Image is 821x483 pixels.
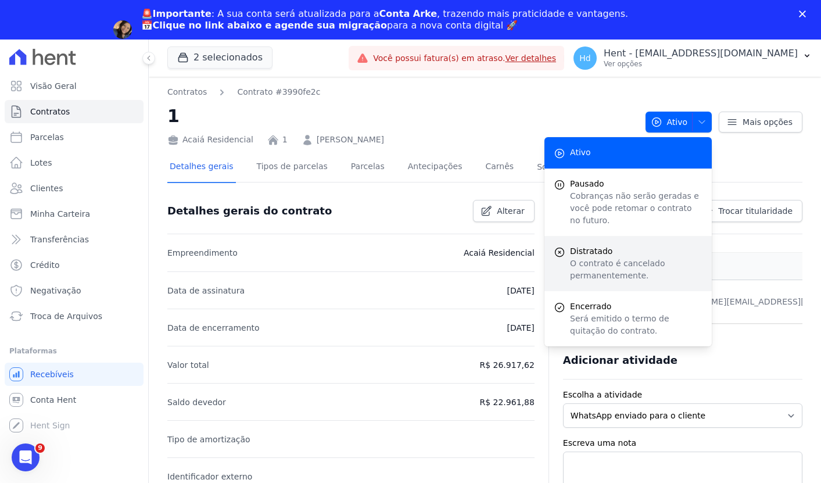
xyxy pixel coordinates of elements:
[167,46,273,69] button: 2 selecionados
[507,321,534,335] p: [DATE]
[30,157,52,169] span: Lotes
[563,437,802,449] label: Escreva uma nota
[646,112,712,133] button: Ativo
[30,368,74,380] span: Recebíveis
[9,344,139,358] div: Plataformas
[505,53,556,63] a: Ver detalhes
[167,246,238,260] p: Empreendimento
[167,103,636,129] h2: 1
[141,8,629,31] div: : A sua conta será atualizada para a , trazendo mais praticidade e vantagens. 📅 para a nova conta...
[483,152,516,183] a: Carnês
[5,388,144,412] a: Conta Hent
[743,116,793,128] span: Mais opções
[544,236,712,291] a: Distratado O contrato é cancelado permanentemente.
[30,310,102,322] span: Troca de Arquivos
[604,59,798,69] p: Ver opções
[5,305,144,328] a: Troca de Arquivos
[535,152,606,183] a: Solicitações0
[349,152,387,183] a: Parcelas
[479,395,534,409] p: R$ 22.961,88
[479,358,534,372] p: R$ 26.917,62
[570,190,702,227] p: Cobranças não serão geradas e você pode retomar o contrato no futuro.
[254,152,330,183] a: Tipos de parcelas
[570,257,702,282] p: O contrato é cancelado permanentemente.
[30,208,90,220] span: Minha Carteira
[497,205,525,217] span: Alterar
[563,353,677,367] h3: Adicionar atividade
[373,52,556,65] span: Você possui fatura(s) em atraso.
[167,358,209,372] p: Valor total
[719,112,802,133] a: Mais opções
[651,112,688,133] span: Ativo
[30,234,89,245] span: Transferências
[537,162,604,173] div: Solicitações
[282,134,288,146] a: 1
[141,38,237,51] a: Agendar migração
[544,291,712,346] a: Encerrado Será emitido o termo de quitação do contrato.
[167,86,636,98] nav: Breadcrumb
[30,183,63,194] span: Clientes
[5,100,144,123] a: Contratos
[5,253,144,277] a: Crédito
[570,178,702,190] span: Pausado
[5,177,144,200] a: Clientes
[5,228,144,251] a: Transferências
[564,42,821,74] button: Hd Hent - [EMAIL_ADDRESS][DOMAIN_NAME] Ver opções
[167,134,253,146] div: Acaiá Residencial
[5,74,144,98] a: Visão Geral
[5,202,144,226] a: Minha Carteira
[30,131,64,143] span: Parcelas
[153,20,388,31] b: Clique no link abaixo e agende sua migração
[718,205,793,217] span: Trocar titularidade
[113,20,132,39] img: Profile image for Adriane
[563,389,802,401] label: Escolha a atividade
[30,80,77,92] span: Visão Geral
[167,284,245,298] p: Data de assinatura
[141,8,211,19] b: 🚨Importante
[570,245,702,257] span: Distratado
[30,259,60,271] span: Crédito
[570,313,702,337] p: Será emitido o termo de quitação do contrato.
[12,443,40,471] iframe: Intercom live chat
[5,363,144,386] a: Recebíveis
[30,394,76,406] span: Conta Hent
[579,54,590,62] span: Hd
[5,279,144,302] a: Negativação
[5,126,144,149] a: Parcelas
[406,152,465,183] a: Antecipações
[30,285,81,296] span: Negativação
[167,204,332,218] h3: Detalhes gerais do contrato
[317,134,384,146] a: [PERSON_NAME]
[237,86,320,98] a: Contrato #3990fe2c
[604,48,798,59] p: Hent - [EMAIL_ADDRESS][DOMAIN_NAME]
[570,146,591,159] span: Ativo
[167,86,207,98] a: Contratos
[167,321,260,335] p: Data de encerramento
[570,300,702,313] span: Encerrado
[544,169,712,236] button: Pausado Cobranças não serão geradas e você pode retomar o contrato no futuro.
[379,8,437,19] b: Conta Arke
[464,246,535,260] p: Acaiá Residencial
[694,200,802,222] a: Trocar titularidade
[30,106,70,117] span: Contratos
[167,395,226,409] p: Saldo devedor
[473,200,535,222] a: Alterar
[35,443,45,453] span: 9
[167,86,320,98] nav: Breadcrumb
[5,151,144,174] a: Lotes
[167,152,236,183] a: Detalhes gerais
[167,432,250,446] p: Tipo de amortização
[507,284,534,298] p: [DATE]
[799,10,811,17] div: Fechar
